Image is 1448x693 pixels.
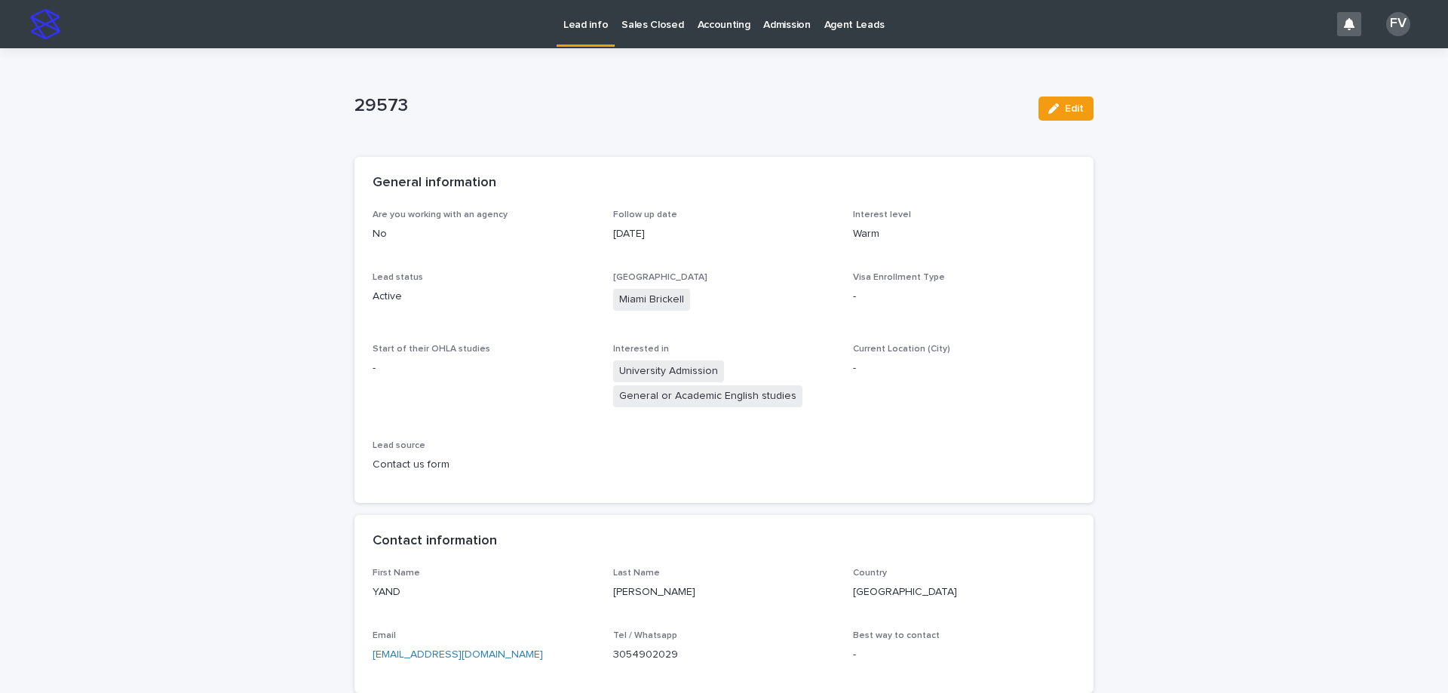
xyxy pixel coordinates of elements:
[613,569,660,578] span: Last Name
[1038,97,1094,121] button: Edit
[613,289,690,311] span: Miami Brickell
[373,226,595,242] p: No
[853,345,950,354] span: Current Location (City)
[853,584,1075,600] p: [GEOGRAPHIC_DATA]
[853,289,1075,305] p: -
[613,584,836,600] p: [PERSON_NAME]
[373,289,595,305] p: Active
[613,210,677,219] span: Follow up date
[853,226,1075,242] p: Warm
[613,226,836,242] p: [DATE]
[613,647,836,663] p: 3054902029
[373,345,490,354] span: Start of their OHLA studies
[373,569,420,578] span: First Name
[373,631,396,640] span: Email
[613,360,724,382] span: University Admission
[613,273,707,282] span: [GEOGRAPHIC_DATA]
[373,360,595,376] p: -
[853,569,887,578] span: Country
[1065,103,1084,114] span: Edit
[613,631,677,640] span: Tel / Whatsapp
[30,9,60,39] img: stacker-logo-s-only.png
[853,210,911,219] span: Interest level
[373,533,497,550] h2: Contact information
[373,210,508,219] span: Are you working with an agency
[1386,12,1410,36] div: FV
[613,385,802,407] span: General or Academic English studies
[853,631,940,640] span: Best way to contact
[373,175,496,192] h2: General information
[373,457,595,473] p: Contact us form
[853,273,945,282] span: Visa Enrollment Type
[853,647,1075,663] p: -
[373,649,543,660] a: [EMAIL_ADDRESS][DOMAIN_NAME]
[853,360,1075,376] p: -
[373,584,595,600] p: YAND
[373,441,425,450] span: Lead source
[373,273,423,282] span: Lead status
[354,95,1026,117] p: 29573
[613,345,669,354] span: Interested in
